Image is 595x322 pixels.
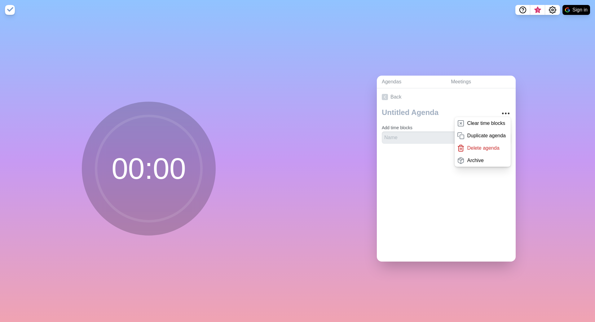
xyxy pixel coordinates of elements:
[467,157,483,164] p: Archive
[377,88,516,106] a: Back
[467,120,505,127] p: Clear time blocks
[467,132,506,139] p: Duplicate agenda
[545,5,560,15] button: Settings
[562,5,590,15] button: Sign in
[565,7,570,12] img: google logo
[500,107,512,120] button: More
[535,8,540,13] span: 3
[5,5,15,15] img: timeblocks logo
[377,76,446,88] a: Agendas
[382,131,476,144] input: Name
[530,5,545,15] button: What’s new
[515,5,530,15] button: Help
[467,144,499,152] p: Delete agenda
[382,125,412,130] label: Add time blocks
[446,76,516,88] a: Meetings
